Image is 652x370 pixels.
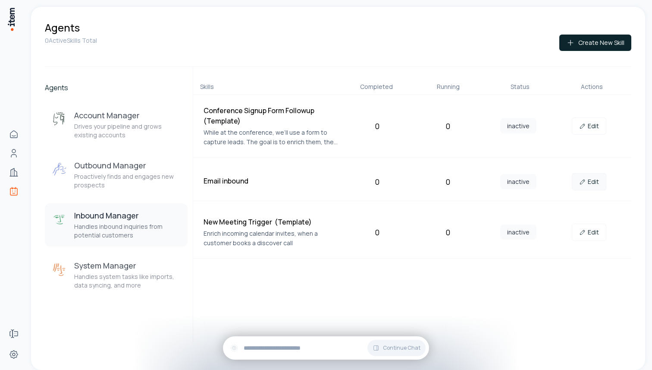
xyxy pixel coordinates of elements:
[559,35,631,51] button: Create New Skill
[200,82,337,91] div: Skills
[416,120,480,132] div: 0
[572,173,606,190] a: Edit
[5,346,22,363] a: Settings
[5,164,22,181] a: Companies
[204,105,338,126] h4: Conference Signup Form Followup (Template)
[52,112,67,127] img: Account Manager
[74,210,181,221] h3: Inbound Manager
[74,172,181,190] p: Proactively finds and engages new prospects
[204,229,338,248] p: Enrich incoming calendar invites, when a customer books a discover call
[7,7,16,32] img: Item Brain Logo
[345,226,409,238] div: 0
[45,103,188,146] button: Account ManagerAccount ManagerDrives your pipeline and grows existing accounts
[45,153,188,196] button: Outbound ManagerOutbound ManagerProactively finds and engages new prospects
[383,345,420,351] span: Continue Chat
[74,272,181,290] p: Handles system tasks like imports, data syncing, and more
[74,122,181,139] p: Drives your pipeline and grows existing accounts
[74,160,181,171] h3: Outbound Manager
[344,82,409,91] div: Completed
[5,325,22,342] a: Forms
[45,253,188,297] button: System ManagerSystem ManagerHandles system tasks like imports, data syncing, and more
[52,162,67,177] img: Outbound Manager
[416,176,480,188] div: 0
[5,183,22,200] a: Agents
[345,176,409,188] div: 0
[45,203,188,247] button: Inbound ManagerInbound ManagerHandles inbound inquiries from potential customers
[572,224,606,241] a: Edit
[345,120,409,132] div: 0
[204,128,338,147] p: While at the conference, we’ll use a form to capture leads. The goal is to enrich them, then enga...
[52,212,67,228] img: Inbound Manager
[74,110,181,120] h3: Account Manager
[45,21,80,35] h1: Agents
[572,117,606,135] a: Edit
[74,222,181,240] p: Handles inbound inquiries from potential customers
[204,217,338,227] h4: New Meeting Trigger (Template)
[45,36,97,45] p: 0 Active Skills Total
[52,262,67,278] img: System Manager
[488,82,553,91] div: Status
[5,145,22,162] a: Contacts
[223,336,429,360] div: Continue Chat
[367,340,426,356] button: Continue Chat
[500,225,536,240] span: inactive
[74,260,181,271] h3: System Manager
[500,118,536,133] span: inactive
[500,174,536,189] span: inactive
[5,126,22,143] a: Home
[45,82,188,93] h2: Agents
[204,176,338,186] h4: Email inbound
[416,82,481,91] div: Running
[559,82,624,91] div: Actions
[416,226,480,238] div: 0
